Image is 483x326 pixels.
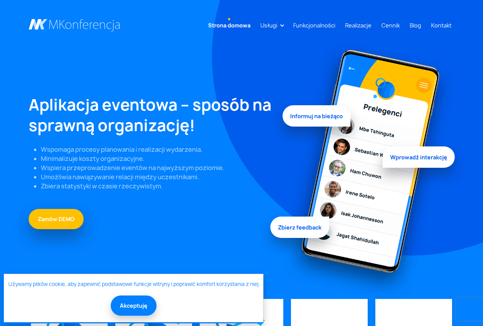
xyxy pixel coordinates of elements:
span: Wprowadź interakcję [383,148,455,169]
a: Usługi [257,18,280,32]
a: Cennik [378,18,403,32]
img: Graficzny element strony [249,312,265,326]
a: Zamów DEMO [29,209,84,229]
li: Zbiera statystyki w czasie rzeczywistym. [41,181,273,191]
li: Wspomaga procesy planowania i realizacji wydarzenia. [41,145,273,154]
a: Funkcjonalności [290,18,338,32]
button: Akceptuję [111,295,157,316]
li: Wspiera przeprowadzenie eventów na najwyższym poziomie. [41,163,273,172]
a: Używamy plików cookie, aby zapewnić podstawowe funkcje witryny i poprawić komfort korzystania z niej [8,281,258,288]
a: Kontakt [428,18,455,32]
h1: Aplikacja eventowa – sposób na sprawną organizację! [29,95,273,136]
li: Umożliwia nawiązywanie relacji między uczestnikami. [41,172,273,181]
a: Strona domowa [205,18,254,32]
span: Informuj na bieżąco [283,106,351,128]
img: Graficzny element strony [283,43,455,299]
a: Blog [407,18,424,32]
a: Realizacje [342,18,375,32]
span: Zbierz feedback [270,218,329,240]
li: Minimalizuje koszty organizacyjne. [41,154,273,163]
